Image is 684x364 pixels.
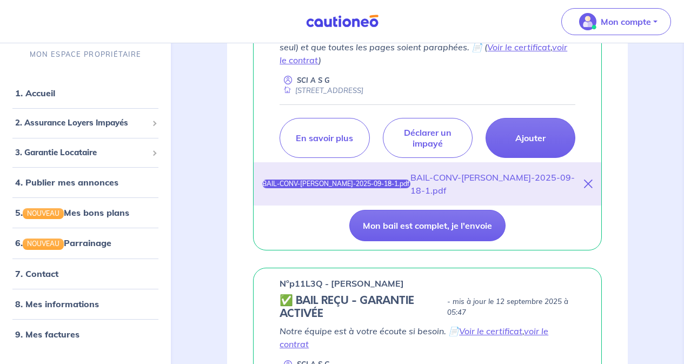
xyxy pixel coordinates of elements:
[579,13,596,30] img: illu_account_valid_menu.svg
[4,293,167,315] div: 8. Mes informations
[396,127,459,149] p: Déclarer un impayé
[297,75,330,85] p: SCI A S G
[4,263,167,284] div: 7. Contact
[280,294,443,320] h5: ✅ BAIL REÇU - GARANTIE ACTIVÉE
[4,82,167,104] div: 1. Accueil
[15,88,55,98] a: 1. Accueil
[349,210,506,241] button: Mon bail est complet, je l'envoie
[486,118,575,158] a: Ajouter
[302,15,383,28] img: Cautioneo
[584,180,593,188] i: close-button-title
[280,294,575,320] div: state: CONTRACT-VALIDATED, Context: NEW,MAYBE-CERTIFICATE,ALONE,LESSOR-DOCUMENTS
[15,268,58,279] a: 7. Contact
[4,112,167,134] div: 2. Assurance Loyers Impayés
[487,42,550,52] a: Voir le certificat
[4,233,167,254] div: 6.NOUVEAUParrainage
[4,142,167,163] div: 3. Garantie Locataire
[280,85,363,96] div: [STREET_ADDRESS]
[383,118,473,158] a: Déclarer un impayé
[280,118,369,158] a: En savoir plus
[280,42,567,65] a: voir le contrat
[4,171,167,193] div: 4. Publier mes annonces
[280,325,575,350] p: Notre équipe est à votre écoute si besoin. 📄 ,
[15,238,111,249] a: 6.NOUVEAUParrainage
[296,133,353,143] p: En savoir plus
[15,147,148,159] span: 3. Garantie Locataire
[15,177,118,188] a: 4. Publier mes annonces
[262,180,410,188] div: BAIL-CONV-[PERSON_NAME]-2025-09-18-1.pdf - 100 %
[15,299,99,309] a: 8. Mes informations
[15,329,79,340] a: 9. Mes factures
[15,117,148,129] span: 2. Assurance Loyers Impayés
[280,277,404,290] p: n°p11L3Q - [PERSON_NAME]
[459,326,522,336] a: Voir le certificat
[561,8,671,35] button: illu_account_valid_menu.svgMon compte
[447,296,575,318] p: - mis à jour le 12 septembre 2025 à 05:47
[515,133,546,143] p: Ajouter
[30,49,141,59] p: MON ESPACE PROPRIÉTAIRE
[4,202,167,223] div: 5.NOUVEAUMes bons plans
[4,323,167,345] div: 9. Mes factures
[15,207,129,218] a: 5.NOUVEAUMes bons plans
[410,171,584,197] div: BAIL-CONV-[PERSON_NAME]-2025-09-18-1.pdf
[601,15,651,28] p: Mon compte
